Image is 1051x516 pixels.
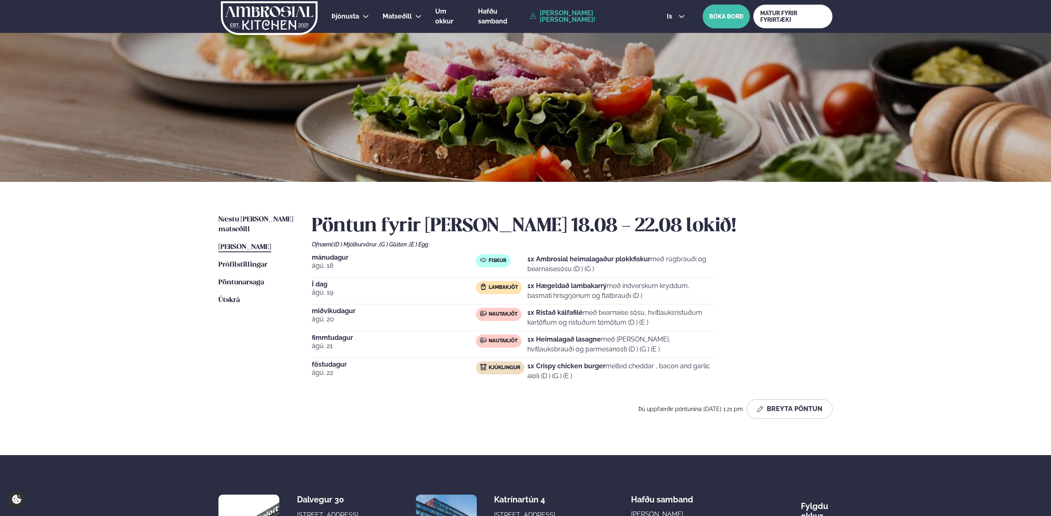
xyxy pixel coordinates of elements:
[489,311,517,318] span: Nautakjöt
[218,242,271,252] a: [PERSON_NAME]
[667,13,675,20] span: is
[527,309,583,316] strong: 1x Ristað kálfafilé
[379,241,409,248] span: (G ) Glúten ,
[480,257,487,263] img: fish.svg
[489,338,517,344] span: Nautakjöt
[218,216,293,233] span: Næstu [PERSON_NAME] matseðill
[480,310,487,317] img: beef.svg
[312,261,476,271] span: ágú. 18
[312,288,476,298] span: ágú. 19
[527,335,715,354] p: með [PERSON_NAME], hvítlauksbrauði og parmesanosti (D ) (G ) (E )
[312,341,476,351] span: ágú. 21
[638,406,743,412] span: Þú uppfærðir pöntunina [DATE] 1:21 pm
[218,261,267,268] span: Prófílstillingar
[527,282,607,290] strong: 1x Hægeldað lambakarrý
[312,314,476,324] span: ágú. 20
[312,368,476,378] span: ágú. 22
[332,12,359,20] span: Þjónusta
[218,244,271,251] span: [PERSON_NAME]
[312,308,476,314] span: miðvikudagur
[527,281,715,301] p: með indverskum kryddum, basmati hrísgrjónum og flatbrauði (D )
[409,241,428,248] span: (E ) Egg
[312,281,476,288] span: Í dag
[747,399,833,419] button: Breyta Pöntun
[312,361,476,368] span: föstudagur
[334,241,379,248] span: (D ) Mjólkurvörur ,
[478,7,507,25] span: Hafðu samband
[312,215,833,238] h2: Pöntun fyrir [PERSON_NAME] 18.08 - 22.08 lokið!
[494,495,559,504] div: Katrínartún 4
[383,12,412,21] a: Matseðill
[530,10,648,23] a: [PERSON_NAME] [PERSON_NAME]!
[703,5,750,28] button: BÓKA BORÐ
[527,308,715,328] p: með bearnaise sósu, hvítlauksristuðum kartöflum og ristuðum tómötum (D ) (E )
[527,255,650,263] strong: 1x Ambrosial heimalagaður plokkfiskur
[312,254,476,261] span: mánudagur
[383,12,412,20] span: Matseðill
[753,5,833,28] a: MATUR FYRIR FYRIRTÆKI
[435,7,453,25] span: Um okkur
[8,491,25,508] a: Cookie settings
[631,488,693,504] span: Hafðu samband
[480,337,487,344] img: beef.svg
[218,279,264,286] span: Pöntunarsaga
[218,295,240,305] a: Útskrá
[218,278,264,288] a: Pöntunarsaga
[527,335,601,343] strong: 1x Heimalagað lasagne
[435,7,464,26] a: Um okkur
[218,297,240,304] span: Útskrá
[527,254,715,274] p: með rúgbrauði og bearnaisesósu (D ) (G )
[312,335,476,341] span: fimmtudagur
[312,241,833,248] div: Ofnæmi:
[489,365,520,371] span: Kjúklingur
[478,7,526,26] a: Hafðu samband
[660,13,691,20] button: is
[480,364,487,370] img: chicken.svg
[480,284,487,290] img: Lamb.svg
[218,260,267,270] a: Prófílstillingar
[489,284,518,291] span: Lambakjöt
[218,215,295,235] a: Næstu [PERSON_NAME] matseðill
[489,258,506,264] span: Fiskur
[297,495,362,504] div: Dalvegur 30
[527,362,606,370] strong: 1x Crispy chicken burger
[527,361,715,381] p: melted cheddar , bacon and garlic aioli (D ) (G ) (E )
[332,12,359,21] a: Þjónusta
[220,1,318,35] img: logo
